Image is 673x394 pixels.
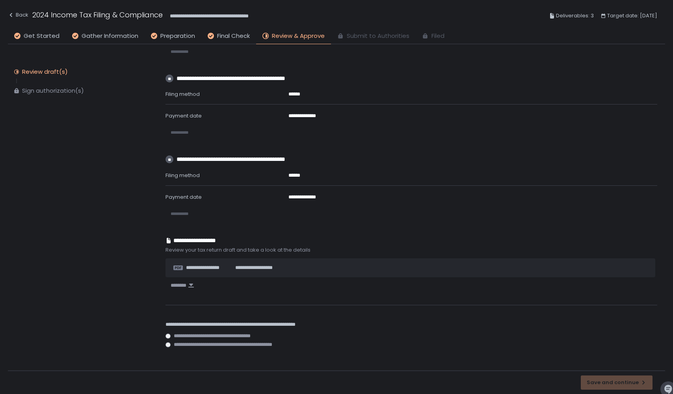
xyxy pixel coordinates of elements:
h1: 2024 Income Tax Filing & Compliance [32,9,163,20]
div: Review draft(s) [22,68,68,76]
span: Review your tax return draft and take a look at the details [165,246,657,254]
span: Payment date [165,112,202,120]
span: Filing method [165,90,200,98]
span: Review & Approve [272,32,325,41]
button: Back [8,9,28,22]
span: Submit to Authorities [347,32,409,41]
span: Filed [431,32,444,41]
span: Preparation [160,32,195,41]
div: Sign authorization(s) [22,87,84,95]
span: Payment date [165,193,202,201]
span: Target date: [DATE] [607,11,657,21]
span: Filing method [165,172,200,179]
span: Deliverables: 3 [556,11,594,21]
span: Get Started [24,32,59,41]
span: Final Check [217,32,250,41]
span: Gather Information [82,32,138,41]
div: Back [8,10,28,20]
